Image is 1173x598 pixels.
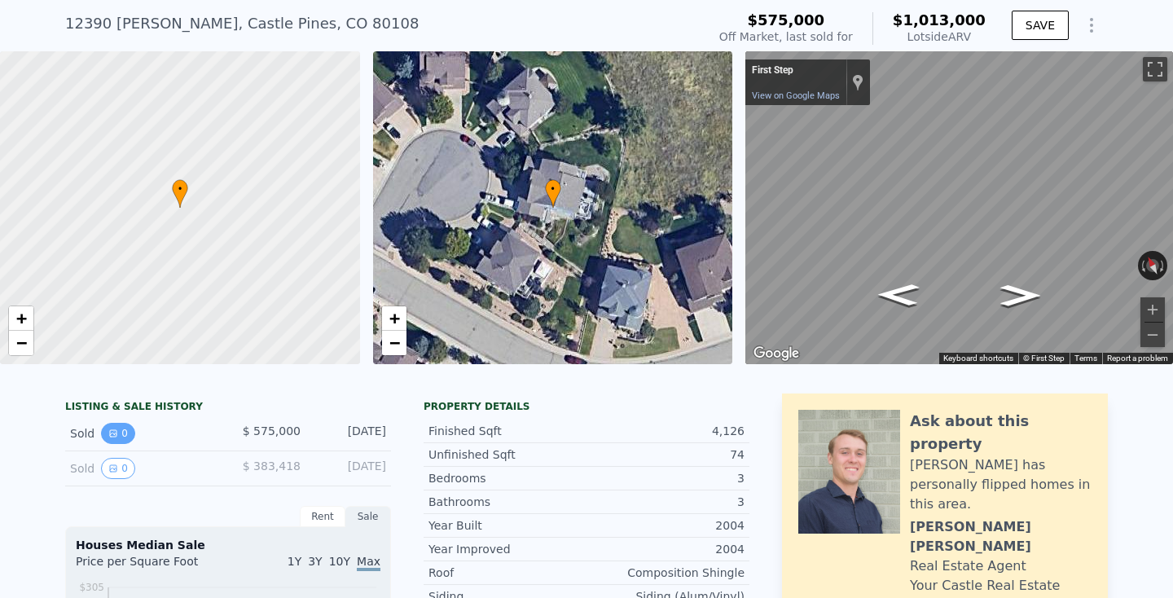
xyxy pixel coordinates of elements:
[243,424,301,438] span: $ 575,000
[752,90,840,101] a: View on Google Maps
[428,470,586,486] div: Bedrooms
[852,73,863,91] a: Show location on map
[1075,9,1108,42] button: Show Options
[172,179,188,208] div: •
[308,555,322,568] span: 3Y
[16,308,27,328] span: +
[243,459,301,473] span: $ 383,418
[428,494,586,510] div: Bathrooms
[424,400,749,413] div: Property details
[586,541,745,557] div: 2004
[983,280,1057,311] path: Go East
[16,332,27,353] span: −
[910,410,1092,455] div: Ask about this property
[428,423,586,439] div: Finished Sqft
[65,12,419,35] div: 12390 [PERSON_NAME] , Castle Pines , CO 80108
[76,553,228,579] div: Price per Square Foot
[586,470,745,486] div: 3
[910,556,1026,576] div: Real Estate Agent
[9,331,33,355] a: Zoom out
[382,331,406,355] a: Zoom out
[389,332,399,353] span: −
[428,541,586,557] div: Year Improved
[428,446,586,463] div: Unfinished Sqft
[1138,251,1147,280] button: Rotate counterclockwise
[1140,250,1165,282] button: Reset the view
[172,182,188,196] span: •
[749,343,803,364] img: Google
[345,506,391,527] div: Sale
[1140,297,1165,322] button: Zoom in
[1107,354,1168,363] a: Report a problem
[314,458,386,479] div: [DATE]
[300,506,345,527] div: Rent
[1023,354,1065,363] span: © First Step
[748,11,825,29] span: $575,000
[545,179,561,208] div: •
[329,555,350,568] span: 10Y
[719,29,853,45] div: Off Market, last sold for
[357,555,380,571] span: Max
[910,576,1060,596] div: Your Castle Real Estate
[586,446,745,463] div: 74
[749,343,803,364] a: Open this area in Google Maps (opens a new window)
[288,555,301,568] span: 1Y
[389,308,399,328] span: +
[586,517,745,534] div: 2004
[1140,323,1165,347] button: Zoom out
[943,353,1013,364] button: Keyboard shortcuts
[70,423,215,444] div: Sold
[79,582,104,593] tspan: $305
[9,306,33,331] a: Zoom in
[1143,57,1167,81] button: Toggle fullscreen view
[314,423,386,444] div: [DATE]
[428,565,586,581] div: Roof
[586,565,745,581] div: Composition Shingle
[65,400,391,416] div: LISTING & SALE HISTORY
[428,517,586,534] div: Year Built
[893,29,986,45] div: Lotside ARV
[545,182,561,196] span: •
[752,64,839,76] a: First Step
[745,51,1173,364] div: Street View
[586,494,745,510] div: 3
[101,458,135,479] button: View historical data
[382,306,406,331] a: Zoom in
[1074,354,1097,363] a: Terms (opens in new tab)
[910,517,1092,556] div: [PERSON_NAME] [PERSON_NAME]
[859,279,937,310] path: Go Northwest
[910,455,1092,514] div: [PERSON_NAME] has personally flipped homes in this area.
[70,458,215,479] div: Sold
[101,423,135,444] button: View historical data
[1012,11,1069,40] button: SAVE
[893,11,986,29] span: $1,013,000
[745,51,1173,364] div: Map
[76,537,380,553] div: Houses Median Sale
[1159,251,1168,280] button: Rotate clockwise
[586,423,745,439] div: 4,126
